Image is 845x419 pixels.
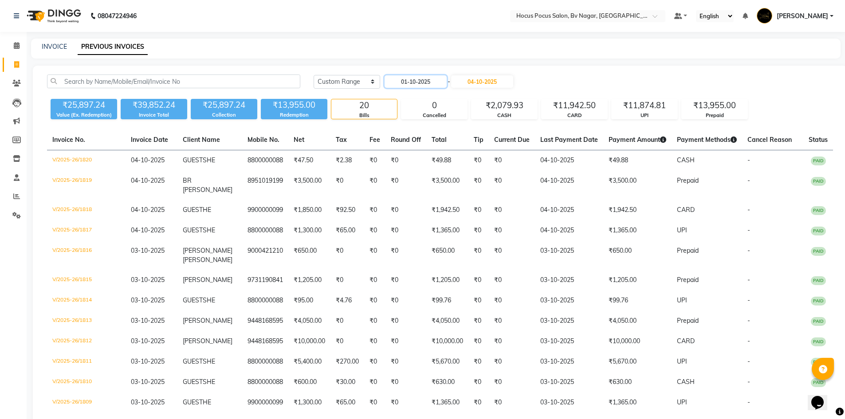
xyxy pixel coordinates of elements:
span: SHE [203,226,215,234]
span: - [747,247,750,255]
span: Total [432,136,447,144]
td: 03-10-2025 [535,241,603,270]
img: logo [23,4,83,28]
td: 03-10-2025 [535,270,603,290]
td: ₹0 [385,270,426,290]
span: CASH [677,156,695,164]
td: V/2025-26/1811 [47,352,126,372]
div: ₹13,955.00 [682,99,747,112]
td: ₹0 [364,311,385,331]
td: ₹600.00 [288,372,330,392]
td: 04-10-2025 [535,220,603,241]
td: 9448168595 [242,331,288,352]
td: V/2025-26/1819 [47,171,126,200]
div: ₹25,897.24 [191,99,257,111]
td: ₹0 [385,372,426,392]
td: V/2025-26/1815 [47,270,126,290]
span: [PERSON_NAME] [183,247,232,255]
td: ₹0 [489,150,535,171]
td: ₹0 [468,200,489,220]
td: V/2025-26/1810 [47,372,126,392]
span: Cancel Reason [747,136,792,144]
span: - [747,317,750,325]
td: V/2025-26/1814 [47,290,126,311]
div: ₹2,079.93 [472,99,537,112]
span: CARD [677,337,695,345]
span: Net [294,136,304,144]
td: ₹4,050.00 [426,311,468,331]
td: V/2025-26/1816 [47,241,126,270]
span: Last Payment Date [540,136,598,144]
span: HE [203,206,211,214]
span: SHE [203,156,215,164]
td: ₹3,500.00 [288,171,330,200]
div: CARD [542,112,607,119]
td: ₹5,400.00 [288,352,330,372]
span: Fee [369,136,380,144]
span: 04-10-2025 [131,206,165,214]
td: ₹0 [330,171,364,200]
td: ₹92.50 [330,200,364,220]
td: ₹0 [385,220,426,241]
span: UPI [677,357,687,365]
td: ₹0 [364,200,385,220]
div: CASH [472,112,537,119]
td: 03-10-2025 [535,352,603,372]
span: 03-10-2025 [131,378,165,386]
span: - [747,156,750,164]
input: Search by Name/Mobile/Email/Invoice No [47,74,300,88]
td: ₹1,300.00 [288,392,330,413]
td: ₹0 [385,331,426,352]
div: ₹39,852.24 [121,99,187,111]
span: Invoice Date [131,136,168,144]
td: 8951019199 [242,171,288,200]
td: ₹0 [489,392,535,413]
td: ₹0 [468,352,489,372]
div: ₹11,874.81 [612,99,677,112]
input: End Date [451,75,513,88]
span: - [747,378,750,386]
span: HE [203,398,211,406]
td: ₹0 [385,150,426,171]
td: ₹5,670.00 [603,352,672,372]
div: Invoice Total [121,111,187,119]
div: Value (Ex. Redemption) [51,111,117,119]
td: ₹10,000.00 [288,331,330,352]
span: CARD [677,206,695,214]
span: Status [809,136,828,144]
span: 04-10-2025 [131,156,165,164]
td: 8800000088 [242,220,288,241]
div: ₹11,942.50 [542,99,607,112]
td: ₹49.88 [426,150,468,171]
span: SHE [203,378,215,386]
span: PAID [811,157,826,165]
span: Payment Methods [677,136,737,144]
span: Payment Amount [609,136,666,144]
span: [PERSON_NAME] [183,276,232,284]
span: Prepaid [677,276,699,284]
td: ₹0 [489,372,535,392]
span: PAID [811,317,826,326]
td: ₹1,365.00 [603,220,672,241]
span: CASH [677,378,695,386]
span: UPI [677,296,687,304]
a: PREVIOUS INVOICES [78,39,148,55]
span: Mobile No. [248,136,279,144]
span: Tax [336,136,347,144]
td: ₹0 [489,270,535,290]
span: [PERSON_NAME] [183,337,232,345]
td: ₹1,205.00 [426,270,468,290]
span: PAID [811,177,826,186]
div: UPI [612,112,677,119]
td: ₹1,365.00 [426,392,468,413]
td: ₹0 [468,241,489,270]
span: - [747,357,750,365]
td: ₹1,942.50 [426,200,468,220]
span: Round Off [391,136,421,144]
span: 03-10-2025 [131,247,165,255]
td: ₹270.00 [330,352,364,372]
div: Cancelled [401,112,467,119]
td: ₹0 [468,372,489,392]
td: ₹1,300.00 [288,220,330,241]
span: PAID [811,358,826,367]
